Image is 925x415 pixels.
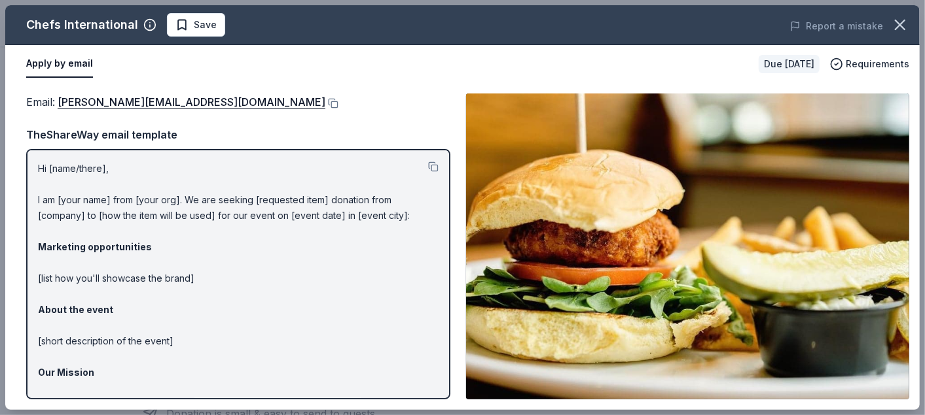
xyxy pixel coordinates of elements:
[759,55,820,73] div: Due [DATE]
[194,17,217,33] span: Save
[846,56,909,72] span: Requirements
[38,304,113,315] strong: About the event
[26,14,138,35] div: Chefs International
[26,126,450,143] div: TheShareWay email template
[830,56,909,72] button: Requirements
[167,13,225,37] button: Save
[26,95,325,108] span: Email :
[466,93,909,399] img: Image for Chefs International
[58,93,325,110] a: [PERSON_NAME][EMAIL_ADDRESS][DOMAIN_NAME]
[790,18,883,34] button: Report a mistake
[26,50,93,78] button: Apply by email
[38,367,94,378] strong: Our Mission
[38,241,152,252] strong: Marketing opportunities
